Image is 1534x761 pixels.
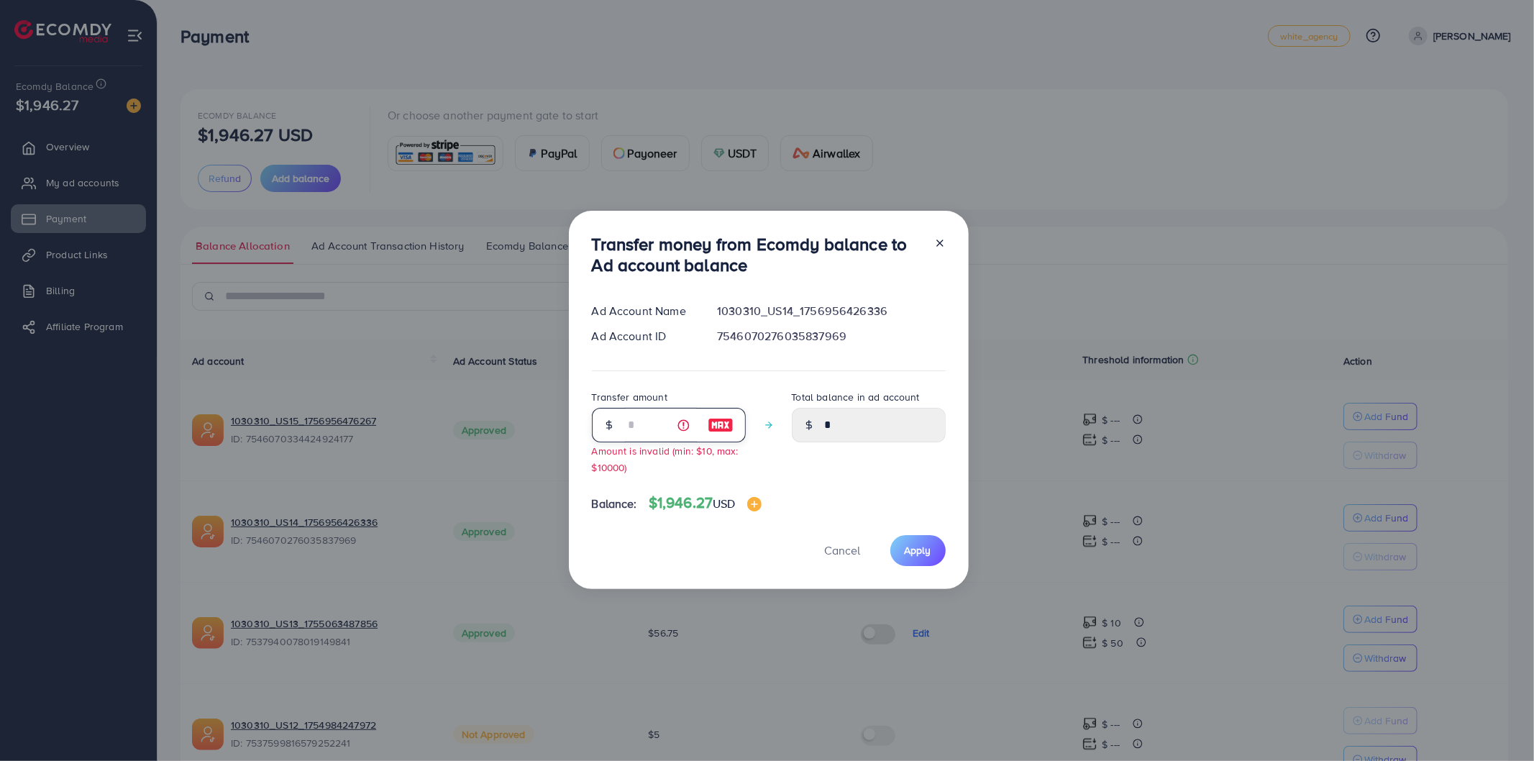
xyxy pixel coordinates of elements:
[592,234,923,275] h3: Transfer money from Ecomdy balance to Ad account balance
[747,497,762,511] img: image
[905,543,931,557] span: Apply
[713,496,735,511] span: USD
[890,535,946,566] button: Apply
[706,328,957,345] div: 7546070276035837969
[592,390,667,404] label: Transfer amount
[706,303,957,319] div: 1030310_US14_1756956426336
[708,416,734,434] img: image
[649,494,762,512] h4: $1,946.27
[825,542,861,558] span: Cancel
[1473,696,1523,750] iframe: Chat
[580,303,706,319] div: Ad Account Name
[807,535,879,566] button: Cancel
[580,328,706,345] div: Ad Account ID
[792,390,920,404] label: Total balance in ad account
[592,444,739,474] small: Amount is invalid (min: $10, max: $10000)
[592,496,637,512] span: Balance:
